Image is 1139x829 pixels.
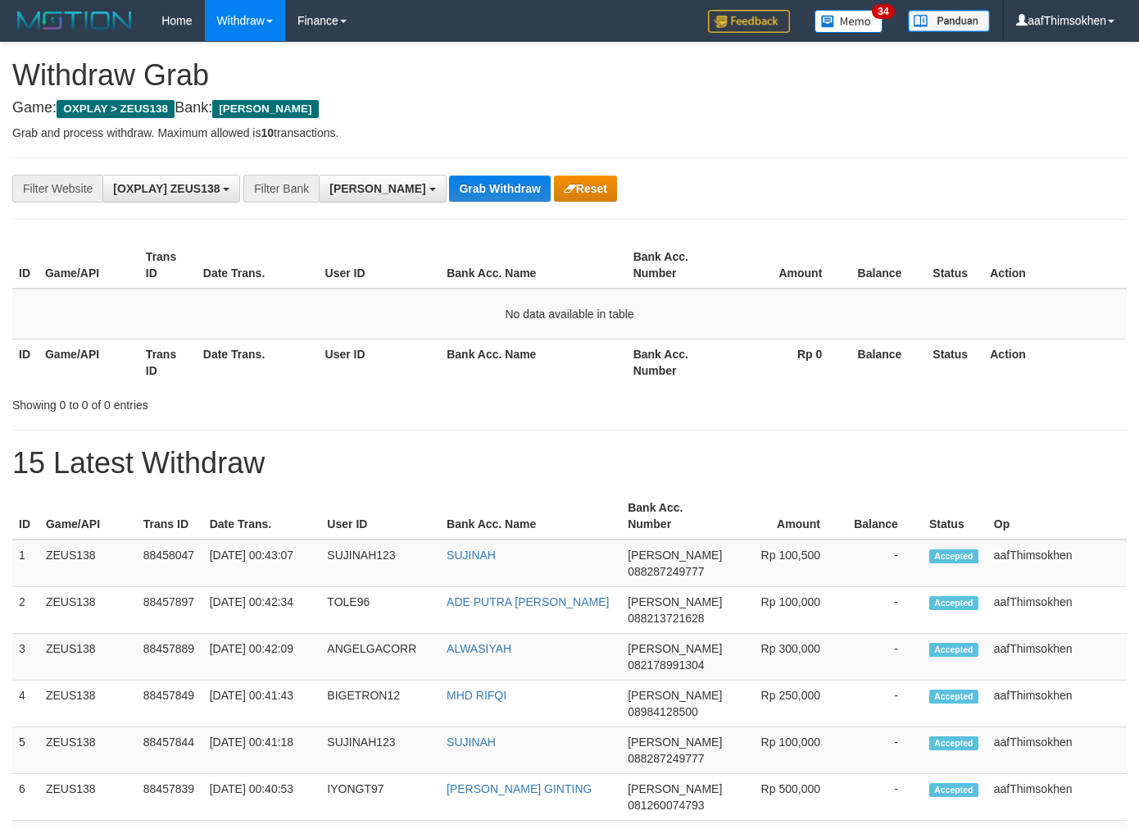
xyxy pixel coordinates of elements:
td: 4 [12,681,39,727]
button: [OXPLAY] ZEUS138 [102,175,240,203]
span: Copy 088213721628 to clipboard [628,612,704,625]
td: SUJINAH123 [320,727,440,774]
th: Date Trans. [203,493,321,540]
td: 2 [12,587,39,634]
div: Filter Website [12,175,102,203]
th: Rp 0 [728,339,847,385]
td: 1 [12,540,39,587]
th: Bank Acc. Number [627,242,728,289]
td: Rp 100,000 [728,587,845,634]
th: Status [926,339,983,385]
td: [DATE] 00:41:18 [203,727,321,774]
span: Copy 088287249777 to clipboard [628,752,704,765]
td: Rp 100,000 [728,727,845,774]
th: Trans ID [139,339,197,385]
td: aafThimsokhen [987,774,1127,821]
th: ID [12,339,39,385]
td: ZEUS138 [39,681,137,727]
td: aafThimsokhen [987,727,1127,774]
td: [DATE] 00:43:07 [203,540,321,587]
a: [PERSON_NAME] GINTING [447,782,592,795]
th: Bank Acc. Number [627,339,728,385]
td: aafThimsokhen [987,634,1127,681]
span: Accepted [929,736,978,750]
img: MOTION_logo.png [12,8,137,33]
a: ADE PUTRA [PERSON_NAME] [447,595,609,608]
th: Amount [728,242,847,289]
td: 88457844 [137,727,203,774]
td: - [845,540,923,587]
p: Grab and process withdraw. Maximum allowed is transactions. [12,125,1127,141]
td: 5 [12,727,39,774]
td: 88457839 [137,774,203,821]
a: SUJINAH [447,736,496,749]
td: - [845,774,923,821]
td: ZEUS138 [39,587,137,634]
strong: 10 [261,126,274,139]
th: Trans ID [137,493,203,540]
span: [OXPLAY] ZEUS138 [113,182,220,195]
span: Accepted [929,690,978,704]
td: 88457849 [137,681,203,727]
span: Copy 082178991304 to clipboard [628,658,704,672]
button: [PERSON_NAME] [319,175,446,203]
th: ID [12,242,39,289]
th: Balance [846,339,926,385]
div: Filter Bank [243,175,319,203]
td: [DATE] 00:41:43 [203,681,321,727]
td: ZEUS138 [39,774,137,821]
td: ZEUS138 [39,727,137,774]
td: [DATE] 00:40:53 [203,774,321,821]
td: - [845,634,923,681]
div: Showing 0 to 0 of 0 entries [12,390,462,413]
span: Copy 088287249777 to clipboard [628,565,704,578]
img: Button%20Memo.svg [815,10,883,33]
th: User ID [319,242,441,289]
th: Bank Acc. Number [621,493,728,540]
td: TOLE96 [320,587,440,634]
td: aafThimsokhen [987,587,1127,634]
td: Rp 300,000 [728,634,845,681]
td: 88457897 [137,587,203,634]
td: [DATE] 00:42:09 [203,634,321,681]
th: User ID [320,493,440,540]
th: Bank Acc. Name [440,493,621,540]
th: Game/API [39,242,139,289]
td: BIGETRON12 [320,681,440,727]
th: Balance [845,493,923,540]
h1: 15 Latest Withdraw [12,447,1127,480]
a: ALWASIYAH [447,642,511,655]
td: 3 [12,634,39,681]
span: Copy 081260074793 to clipboard [628,799,704,812]
td: IYONGT97 [320,774,440,821]
th: Status [926,242,983,289]
td: - [845,681,923,727]
td: [DATE] 00:42:34 [203,587,321,634]
td: 88458047 [137,540,203,587]
img: Feedback.jpg [708,10,790,33]
th: Bank Acc. Name [440,339,626,385]
span: [PERSON_NAME] [329,182,425,195]
td: ANGELGACORR [320,634,440,681]
h4: Game: Bank: [12,100,1127,116]
th: Status [923,493,987,540]
td: ZEUS138 [39,634,137,681]
th: Op [987,493,1127,540]
td: - [845,727,923,774]
span: [PERSON_NAME] [628,642,722,655]
td: ZEUS138 [39,540,137,587]
button: Grab Withdraw [449,175,550,202]
h1: Withdraw Grab [12,59,1127,92]
span: Accepted [929,549,978,563]
span: [PERSON_NAME] [628,736,722,749]
span: [PERSON_NAME] [212,100,318,118]
th: Date Trans. [197,242,319,289]
td: aafThimsokhen [987,681,1127,727]
span: OXPLAY > ZEUS138 [57,100,175,118]
span: [PERSON_NAME] [628,689,722,702]
a: SUJINAH [447,549,496,562]
td: - [845,587,923,634]
button: Reset [554,175,617,202]
td: Rp 500,000 [728,774,845,821]
span: 34 [872,4,894,19]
